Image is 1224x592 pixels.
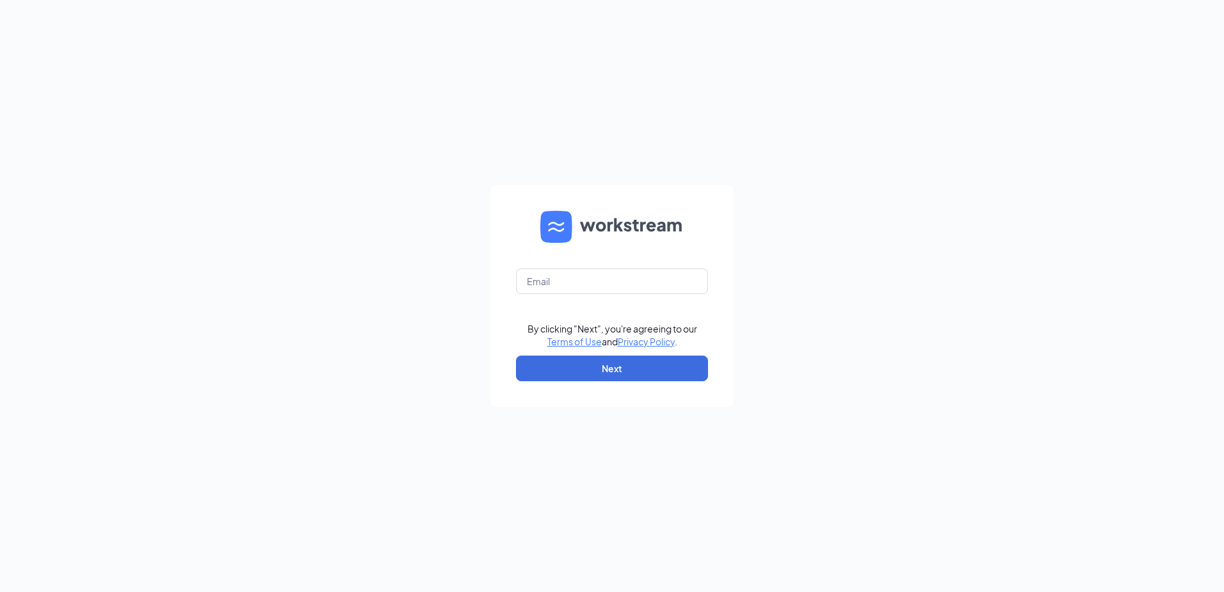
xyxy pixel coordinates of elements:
a: Terms of Use [547,336,602,347]
input: Email [516,268,708,294]
div: By clicking "Next", you're agreeing to our and . [527,322,697,348]
img: WS logo and Workstream text [540,211,684,243]
button: Next [516,356,708,381]
a: Privacy Policy [618,336,675,347]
